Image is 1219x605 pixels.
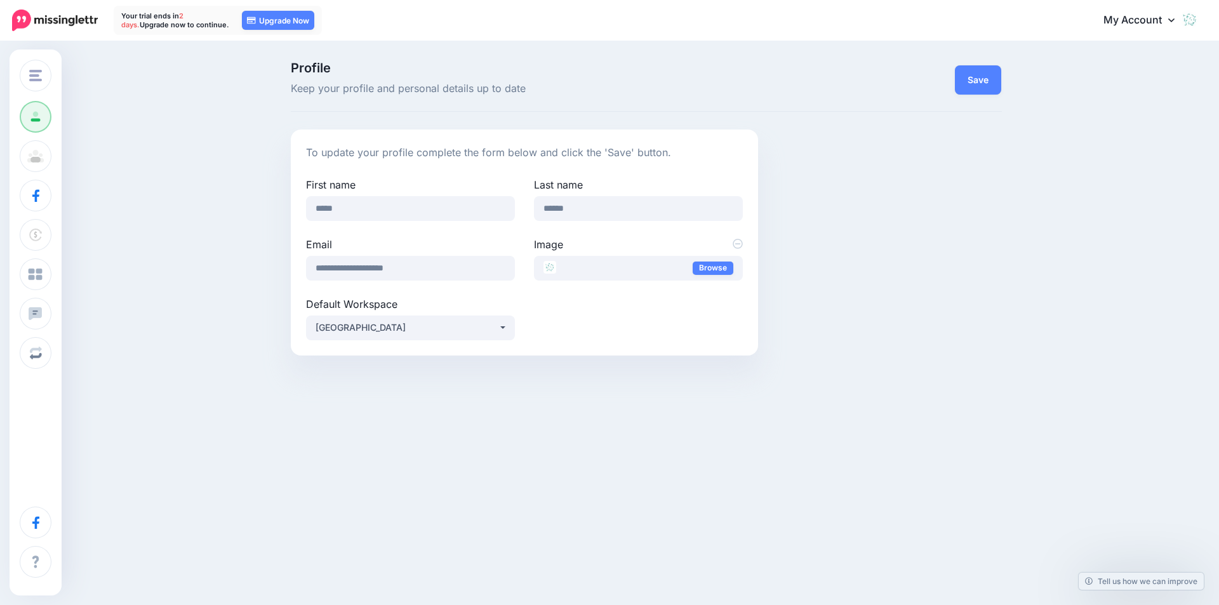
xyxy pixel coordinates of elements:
label: Default Workspace [306,296,515,312]
p: To update your profile complete the form below and click the 'Save' button. [306,145,743,161]
label: Last name [534,177,743,192]
label: Image [534,237,743,252]
img: menu.png [29,70,42,81]
span: Profile [291,62,759,74]
img: Missinglettr [12,10,98,31]
button: Leone Centre [306,316,515,340]
label: First name [306,177,515,192]
label: Email [306,237,515,252]
p: Your trial ends in Upgrade now to continue. [121,11,229,29]
a: Upgrade Now [242,11,314,30]
a: Tell us how we can improve [1079,573,1204,590]
a: Browse [693,262,733,275]
div: [GEOGRAPHIC_DATA] [316,320,498,335]
button: Save [955,65,1001,95]
span: 2 days. [121,11,183,29]
span: Keep your profile and personal details up to date [291,81,759,97]
a: My Account [1091,5,1200,36]
img: Leone_Logo_thumb.jpg [543,261,556,274]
